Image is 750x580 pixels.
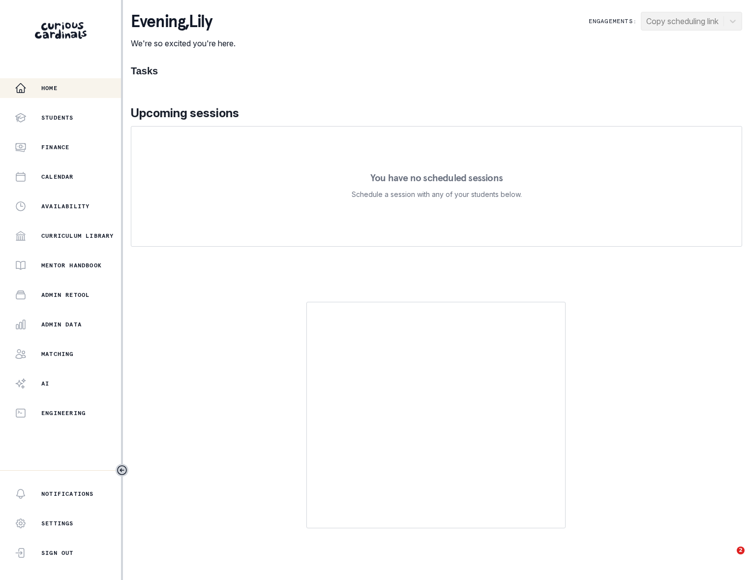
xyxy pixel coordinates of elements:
[41,490,94,498] p: Notifications
[41,291,90,299] p: Admin Retool
[41,202,90,210] p: Availability
[41,114,74,122] p: Students
[41,380,49,387] p: AI
[116,464,128,477] button: Toggle sidebar
[41,232,114,240] p: Curriculum Library
[131,37,236,49] p: We're so excited you're here.
[41,261,102,269] p: Mentor Handbook
[41,549,74,557] p: Sign Out
[41,173,74,181] p: Calendar
[35,22,87,39] img: Curious Cardinals Logo
[352,189,522,200] p: Schedule a session with any of your students below.
[41,84,58,92] p: Home
[41,519,74,527] p: Settings
[589,17,637,25] p: Engagements:
[131,12,236,32] p: evening , Lily
[717,547,740,570] iframe: Intercom live chat
[41,143,69,151] p: Finance
[41,321,82,328] p: Admin Data
[370,173,503,183] p: You have no scheduled sessions
[131,65,742,77] h1: Tasks
[131,104,742,122] p: Upcoming sessions
[41,409,86,417] p: Engineering
[737,547,745,554] span: 2
[41,350,74,358] p: Matching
